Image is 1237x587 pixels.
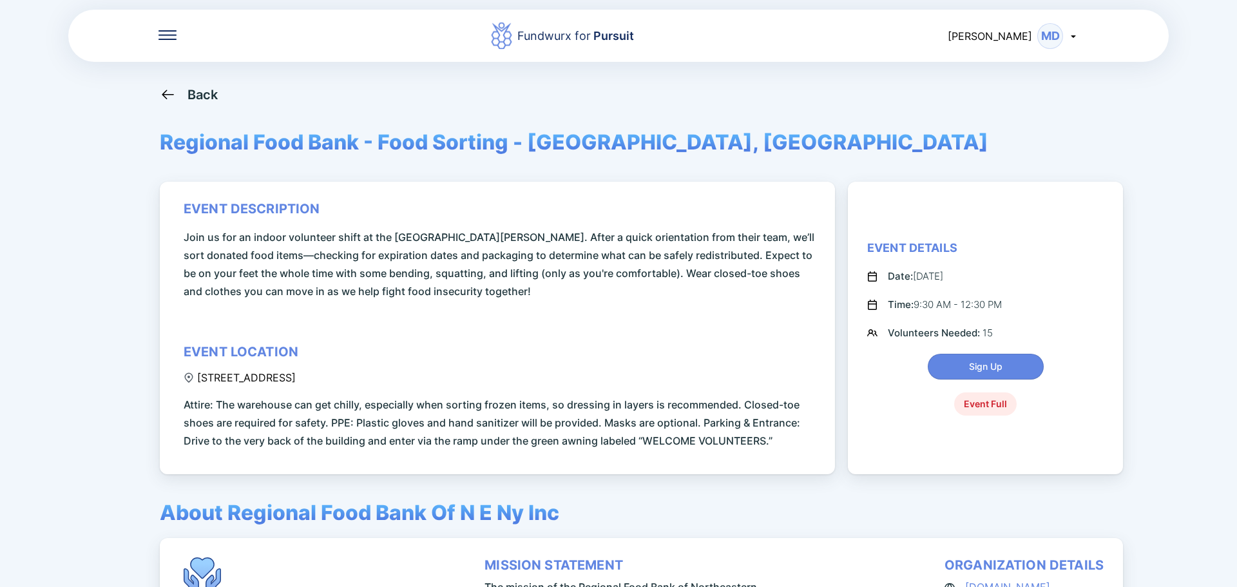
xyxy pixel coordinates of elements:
[888,298,914,311] span: Time:
[888,270,913,282] span: Date:
[484,557,623,573] div: mission statement
[867,240,957,256] div: Event Details
[187,87,218,102] div: Back
[928,354,1044,380] button: Sign Up
[160,130,988,155] span: Regional Food Bank - Food Sorting - [GEOGRAPHIC_DATA], [GEOGRAPHIC_DATA]
[954,392,1017,416] div: Event Full
[184,201,320,217] div: event description
[160,500,559,525] span: About Regional Food Bank Of N E Ny Inc
[184,396,816,450] span: Attire: The warehouse can get chilly, especially when sorting frozen items, so dressing in layers...
[888,269,943,284] div: [DATE]
[184,228,816,300] span: Join us for an indoor volunteer shift at the [GEOGRAPHIC_DATA][PERSON_NAME]. After a quick orient...
[888,297,1002,313] div: 9:30 AM - 12:30 PM
[888,325,993,341] div: 15
[517,27,634,45] div: Fundwurx for
[591,29,634,43] span: Pursuit
[888,327,983,339] span: Volunteers Needed:
[948,30,1032,43] span: [PERSON_NAME]
[184,371,296,384] div: [STREET_ADDRESS]
[184,344,298,360] div: event location
[1037,23,1063,49] div: MD
[969,360,1002,373] span: Sign Up
[945,557,1104,573] div: organization details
